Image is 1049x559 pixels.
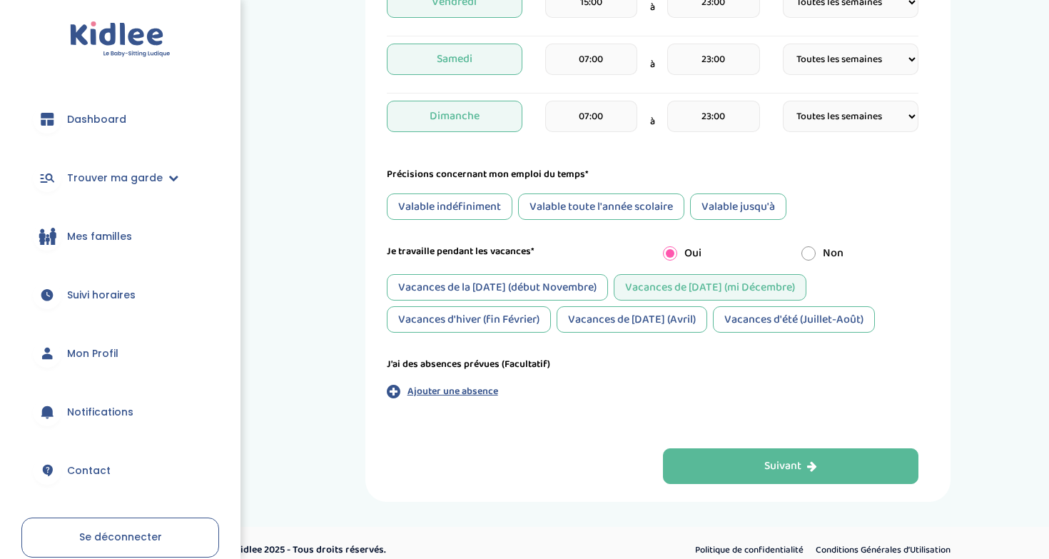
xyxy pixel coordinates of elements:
p: © Kidlee 2025 - Tous droits réservés. [225,543,585,558]
div: Valable toute l'année scolaire [518,193,684,220]
a: Suivi horaires [21,269,219,321]
input: heure de debut [545,101,637,132]
div: Vacances de [DATE] (mi Décembre) [614,274,806,301]
label: J'ai des absences prévues (Facultatif) [387,357,550,372]
a: Mes familles [21,211,219,262]
span: à [650,57,655,72]
input: heure de fin [667,44,759,75]
button: Ajouter une absence [387,383,498,399]
div: Vacances de [DATE] (Avril) [557,306,707,333]
button: Suivant [663,448,918,484]
a: Mon Profil [21,328,219,379]
div: Non [791,245,929,262]
span: Contact [67,463,111,478]
div: Valable indéfiniment [387,193,512,220]
span: Dashboard [67,112,126,127]
a: Trouver ma garde [21,152,219,203]
div: Suivant [764,458,817,475]
span: Suivi horaires [67,288,136,303]
a: Notifications [21,386,219,438]
input: heure de fin [667,101,759,132]
span: Se déconnecter [79,530,162,544]
input: heure de debut [545,44,637,75]
a: Contact [21,445,219,496]
div: Vacances de la [DATE] (début Novembre) [387,274,608,301]
a: Dashboard [21,94,219,145]
div: Vacances d'hiver (fin Février) [387,306,551,333]
label: Je travaille pendant les vacances* [387,244,534,259]
span: Trouver ma garde [67,171,163,186]
div: Vacances d'été (Juillet-Août) [713,306,875,333]
img: logo.svg [70,21,171,58]
label: Précisions concernant mon emploi du temps* [387,167,589,182]
span: Dimanche [387,101,522,132]
span: à [650,114,655,129]
a: Se déconnecter [21,518,219,558]
span: Samedi [387,44,522,75]
span: Mon Profil [67,346,118,361]
p: Ajouter une absence [407,384,498,399]
span: Mes familles [67,229,132,244]
div: Valable jusqu'à [690,193,786,220]
span: Notifications [67,405,133,420]
div: Oui [652,245,791,262]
